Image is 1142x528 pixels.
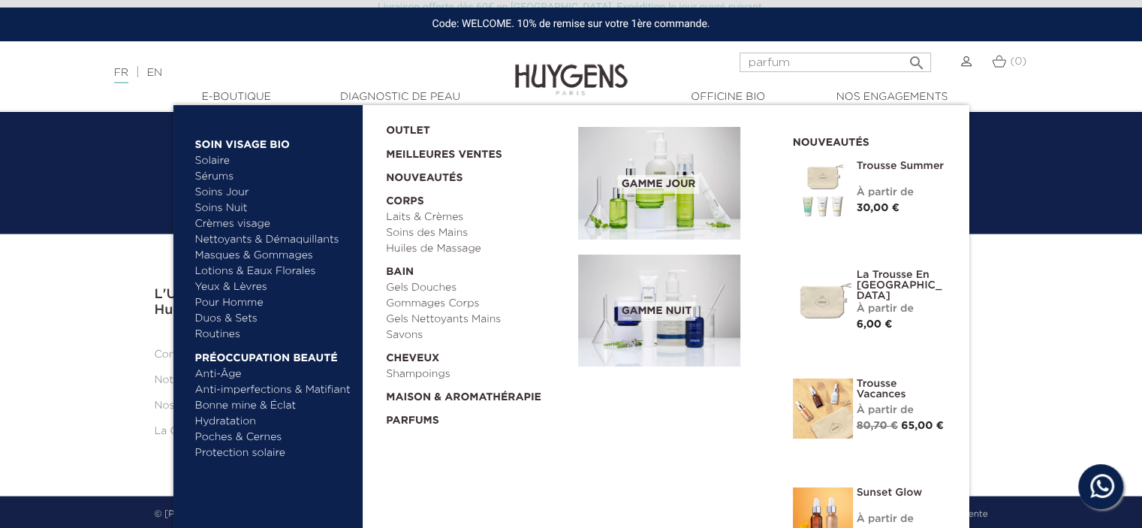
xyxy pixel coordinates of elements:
[114,68,128,83] a: FR
[195,311,352,327] a: Duos & Sets
[195,264,352,279] a: Lotions & Eaux Florales
[817,89,967,105] a: Nos engagements
[195,382,352,398] a: Anti-imperfections & Matifiant
[195,169,352,185] a: Sérums
[386,186,568,210] a: Corps
[740,53,931,72] input: Rechercher
[857,511,947,527] div: À partir de
[1010,56,1026,67] span: (0)
[195,430,352,445] a: Poches & Cernes
[857,270,947,301] a: La Trousse en [GEOGRAPHIC_DATA]
[195,185,352,201] a: Soins Jour
[195,445,352,461] a: Protection solaire
[793,379,853,439] img: La Trousse vacances
[195,414,352,430] a: Hydratation
[386,406,568,429] a: Parfums
[386,257,568,280] a: Bain
[857,203,899,213] span: 30,00 €
[578,255,770,367] a: Gamme nuit
[386,312,568,327] a: Gels Nettoyants Mains
[155,400,249,411] a: Nos engagements
[515,40,628,98] img: Huygens
[578,127,740,240] img: routine_jour_banner.jpg
[653,89,803,105] a: Officine Bio
[386,241,568,257] a: Huiles de Massage
[386,210,568,225] a: Laits & Crèmes
[857,185,947,201] div: À partir de
[155,104,988,122] p: nos usines sont certifiées eco-cert, cosme-bio et respectent la norme ISO 22716…
[793,161,853,221] img: Trousse Summer
[386,163,568,186] a: Nouveautés
[155,349,237,360] a: Contactez-nous
[857,421,898,431] span: 80,70 €
[386,296,568,312] a: Gommages Corps
[195,342,352,367] a: Préoccupation beauté
[195,129,352,153] a: Soin Visage Bio
[195,248,352,264] a: Masques & Gommages
[195,216,352,232] a: Crèmes visage
[857,403,947,418] div: À partir de
[578,127,770,240] a: Gamme jour
[195,201,339,216] a: Soins Nuit
[195,295,352,311] a: Pour Homme
[386,139,554,163] a: Meilleures Ventes
[386,327,568,343] a: Savons
[325,89,475,105] a: Diagnostic de peau
[901,421,944,431] span: 65,00 €
[618,302,695,321] span: Gamme nuit
[195,398,352,414] a: Bonne mine & Éclat
[195,232,352,248] a: Nettoyants & Démaquillants
[857,319,893,330] span: 6,00 €
[902,48,930,68] button: 
[386,343,568,367] a: Cheveux
[155,426,241,436] a: La Carte Cadeau
[618,175,699,194] span: Gamme jour
[857,161,947,171] a: Trousse Summer
[195,367,352,382] a: Anti-Âge
[147,68,162,78] a: EN
[155,375,222,385] a: Notre journal
[161,89,312,105] a: E-Boutique
[793,270,853,330] img: La Trousse en Coton
[793,131,947,149] h2: Nouveautés
[907,50,925,68] i: 
[386,116,554,139] a: OUTLET
[195,327,352,342] a: Routines
[578,255,740,367] img: routine_nuit_banner.jpg
[155,508,341,521] p: © [PERSON_NAME] . Tous droits réservés
[386,367,568,382] a: Shampoings
[386,382,568,406] a: Maison & Aromathérapie
[857,379,947,400] a: Trousse Vacances
[195,279,352,295] a: Yeux & Lèvres
[386,280,568,296] a: Gels Douches
[857,301,947,317] div: À partir de
[195,153,352,169] a: Solaire
[857,487,947,498] a: Sunset Glow
[386,225,568,241] a: Soins des Mains
[107,64,465,82] div: |
[155,287,560,319] h3: L'Univers Huygens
